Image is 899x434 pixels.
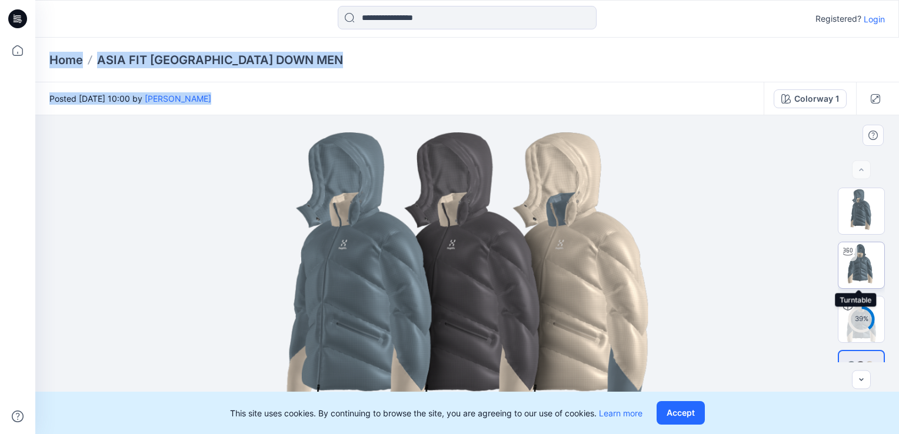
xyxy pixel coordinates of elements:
[230,407,642,419] p: This site uses cookies. By continuing to browse the site, you are agreeing to our use of cookies.
[794,92,839,105] div: Colorway 1
[145,94,211,104] a: [PERSON_NAME]
[864,13,885,25] p: Login
[774,89,847,108] button: Colorway 1
[847,314,875,324] div: 39 %
[599,408,642,418] a: Learn more
[815,12,861,26] p: Registered?
[657,401,705,425] button: Accept
[838,242,884,288] img: Turntable
[201,115,733,434] img: eyJhbGciOiJIUzI1NiIsImtpZCI6IjAiLCJzbHQiOiJzZXMiLCJ0eXAiOiJKV1QifQ.eyJkYXRhIjp7InR5cGUiOiJzdG9yYW...
[49,52,83,68] a: Home
[49,92,211,105] span: Posted [DATE] 10:00 by
[838,296,884,342] img: ASIA FIT STOCKHOLM DOWN MEN Colorway 1
[97,52,343,68] p: ASIA FIT [GEOGRAPHIC_DATA] DOWN MEN
[839,360,884,387] img: All colorways
[838,188,884,234] img: Thumbnail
